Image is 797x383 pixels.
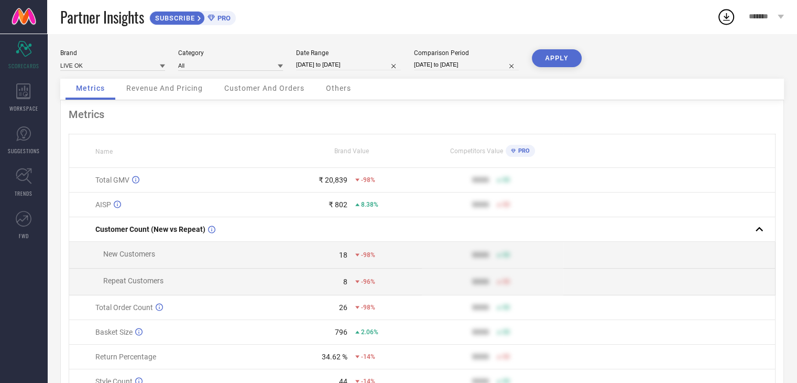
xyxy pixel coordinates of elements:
[472,353,489,361] div: 9999
[361,176,375,184] span: -98%
[178,49,283,57] div: Category
[296,59,401,70] input: Select date range
[224,84,304,92] span: Customer And Orders
[503,328,510,336] span: 50
[15,189,32,197] span: TRENDS
[472,251,489,259] div: 9999
[95,353,156,361] span: Return Percentage
[329,200,347,209] div: ₹ 802
[95,328,133,336] span: Basket Size
[503,353,510,360] span: 50
[472,303,489,312] div: 9999
[319,176,347,184] div: ₹ 20,839
[503,304,510,311] span: 50
[76,84,105,92] span: Metrics
[149,8,236,25] a: SUBSCRIBEPRO
[450,147,503,155] span: Competitors Value
[103,276,163,285] span: Repeat Customers
[296,49,401,57] div: Date Range
[516,147,530,154] span: PRO
[472,328,489,336] div: 9999
[472,278,489,286] div: 9999
[95,148,113,155] span: Name
[150,14,198,22] span: SUBSCRIBE
[60,49,165,57] div: Brand
[503,176,510,184] span: 50
[414,59,519,70] input: Select comparison period
[335,328,347,336] div: 796
[69,108,776,121] div: Metrics
[503,278,510,285] span: 50
[472,200,489,209] div: 9999
[8,147,40,155] span: SUGGESTIONS
[322,353,347,361] div: 34.62 %
[717,7,736,26] div: Open download list
[95,176,129,184] span: Total GMV
[503,201,510,208] span: 50
[361,328,378,336] span: 2.06%
[472,176,489,184] div: 9999
[95,303,153,312] span: Total Order Count
[361,201,378,208] span: 8.38%
[95,225,205,233] span: Customer Count (New vs Repeat)
[339,251,347,259] div: 18
[9,104,38,112] span: WORKSPACE
[19,232,29,240] span: FWD
[60,6,144,28] span: Partner Insights
[361,353,375,360] span: -14%
[361,278,375,285] span: -96%
[326,84,351,92] span: Others
[103,250,155,258] span: New Customers
[339,303,347,312] div: 26
[361,251,375,259] span: -98%
[95,200,111,209] span: AISP
[215,14,231,22] span: PRO
[361,304,375,311] span: -98%
[414,49,519,57] div: Comparison Period
[8,62,39,70] span: SCORECARDS
[343,278,347,286] div: 8
[503,251,510,259] span: 50
[126,84,203,92] span: Revenue And Pricing
[334,147,369,155] span: Brand Value
[532,49,582,67] button: APPLY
